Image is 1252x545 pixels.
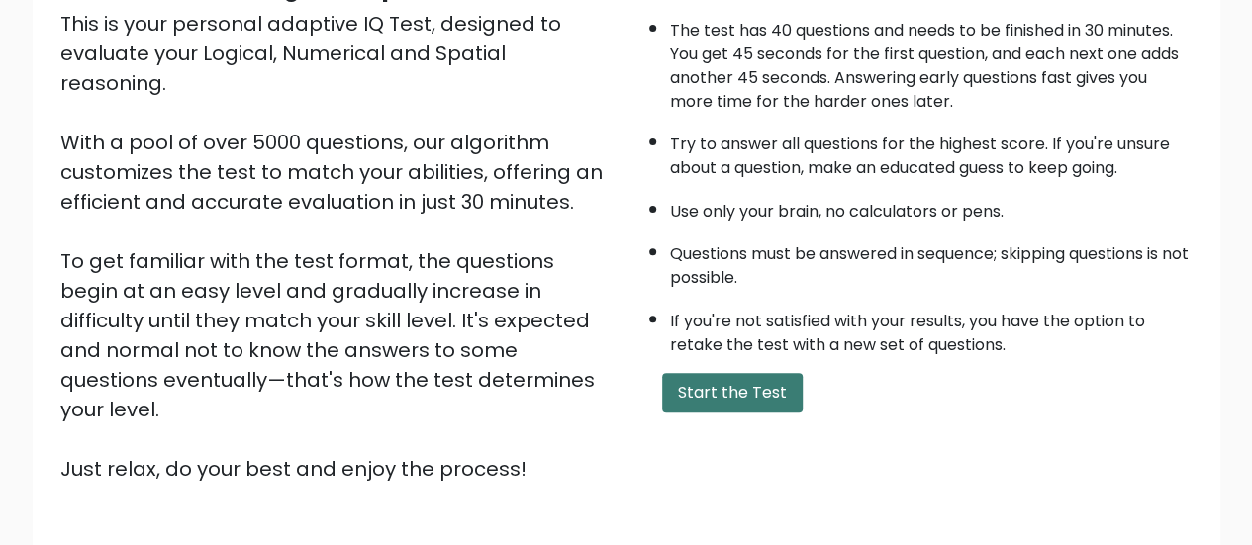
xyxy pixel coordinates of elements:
li: Questions must be answered in sequence; skipping questions is not possible. [670,232,1193,290]
li: The test has 40 questions and needs to be finished in 30 minutes. You get 45 seconds for the firs... [670,9,1193,114]
div: This is your personal adaptive IQ Test, designed to evaluate your Logical, Numerical and Spatial ... [60,9,615,484]
li: Try to answer all questions for the highest score. If you're unsure about a question, make an edu... [670,123,1193,180]
li: If you're not satisfied with your results, you have the option to retake the test with a new set ... [670,300,1193,357]
button: Start the Test [662,373,803,412]
li: Use only your brain, no calculators or pens. [670,190,1193,224]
